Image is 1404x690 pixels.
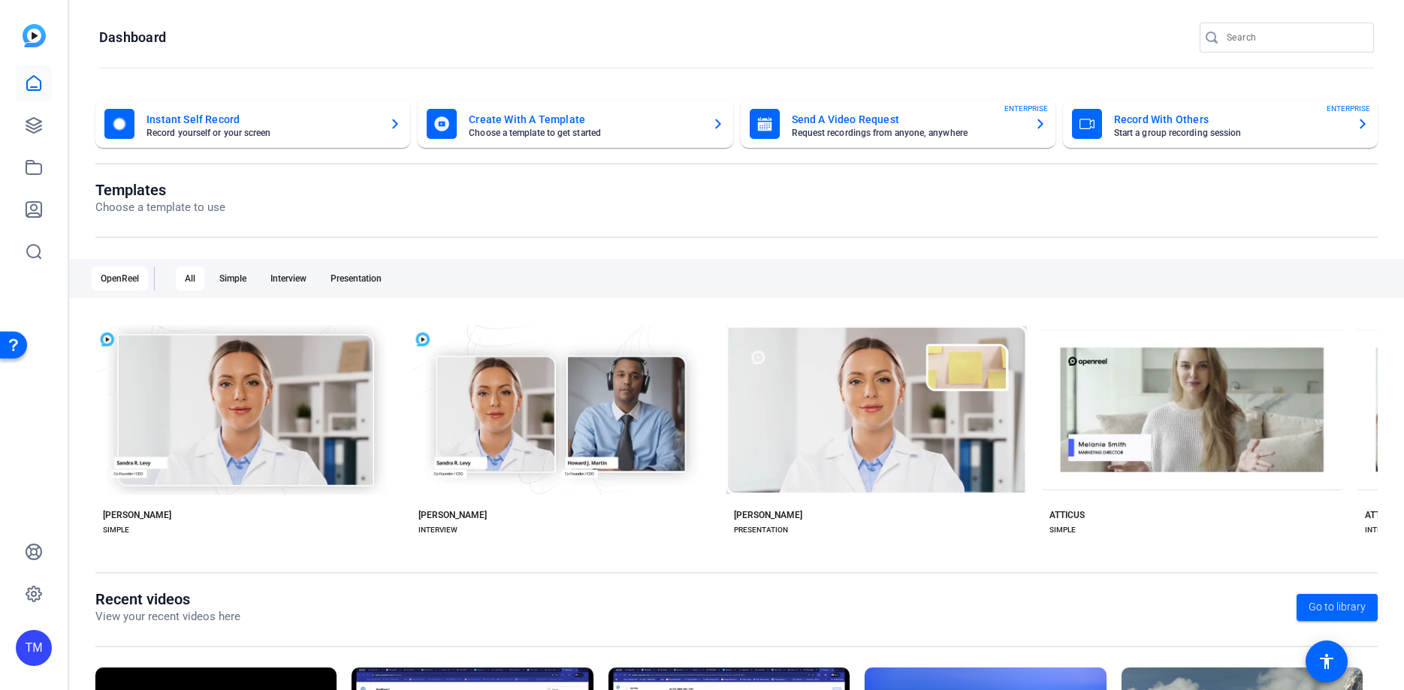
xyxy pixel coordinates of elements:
div: OpenReel [92,267,148,291]
div: Interview [261,267,316,291]
div: [PERSON_NAME] [103,509,171,521]
button: Instant Self RecordRecord yourself or your screen [95,100,410,148]
div: All [176,267,204,291]
span: Go to library [1309,599,1366,615]
p: Choose a template to use [95,199,225,216]
a: Go to library [1297,594,1378,621]
h1: Recent videos [95,590,240,608]
mat-card-title: Create With A Template [469,110,699,128]
div: ATTICUS [1049,509,1085,521]
mat-card-subtitle: Request recordings from anyone, anywhere [792,128,1022,137]
span: ENTERPRISE [1004,103,1048,114]
div: [PERSON_NAME] [734,509,802,521]
mat-icon: accessibility [1318,652,1336,670]
mat-card-title: Send A Video Request [792,110,1022,128]
mat-card-subtitle: Choose a template to get started [469,128,699,137]
mat-card-title: Record With Others [1114,110,1345,128]
h1: Dashboard [99,29,166,47]
span: ENTERPRISE [1327,103,1370,114]
div: SIMPLE [1049,524,1076,536]
h1: Templates [95,181,225,199]
div: TM [16,630,52,666]
button: Send A Video RequestRequest recordings from anyone, anywhereENTERPRISE [741,100,1055,148]
button: Record With OthersStart a group recording sessionENTERPRISE [1063,100,1378,148]
div: Simple [210,267,255,291]
div: ATTICUS [1365,509,1400,521]
img: blue-gradient.svg [23,24,46,47]
div: SIMPLE [103,524,129,536]
mat-card-subtitle: Record yourself or your screen [146,128,377,137]
div: Presentation [322,267,391,291]
div: PRESENTATION [734,524,788,536]
button: Create With A TemplateChoose a template to get started [418,100,732,148]
mat-card-subtitle: Start a group recording session [1114,128,1345,137]
input: Search [1227,29,1362,47]
div: INTERVIEW [1365,524,1404,536]
div: [PERSON_NAME] [418,509,487,521]
div: INTERVIEW [418,524,457,536]
mat-card-title: Instant Self Record [146,110,377,128]
p: View your recent videos here [95,608,240,625]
